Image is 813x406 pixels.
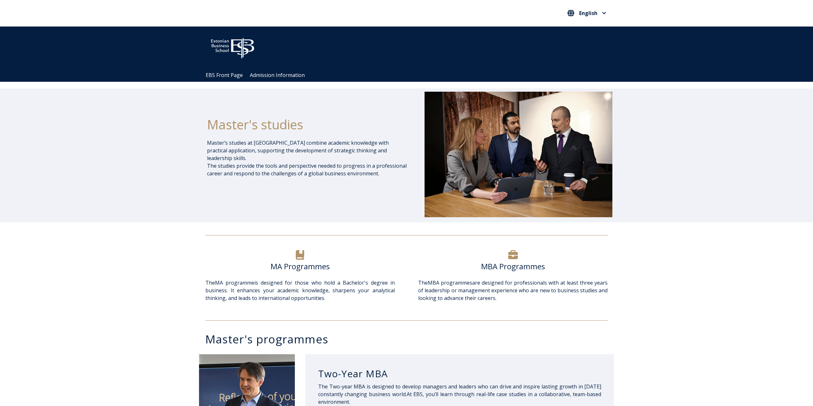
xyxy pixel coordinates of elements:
[202,69,617,82] div: Navigation Menu
[215,279,254,286] a: MA programme
[318,368,602,380] h3: Two-Year MBA
[418,279,608,302] span: The are designed for professionals with at least three years of leadership or management experien...
[207,117,408,133] h1: Master's studies
[205,279,395,302] span: The is designed for those who hold a Bachelor's degree in business. It enhances your academic kno...
[418,262,608,271] h6: MBA Programmes
[205,333,614,345] h3: Master's programmes
[206,72,243,79] a: EBS Front Page
[205,262,395,271] h6: MA Programmes
[566,8,608,18] button: English
[207,139,408,177] p: Master’s studies at [GEOGRAPHIC_DATA] combine academic knowledge with practical application, supp...
[205,33,260,60] img: ebs_logo2016_white
[425,92,612,217] img: DSC_1073
[566,8,608,19] nav: Select your language
[579,11,597,16] span: English
[383,44,461,51] span: Community for Growth and Resp
[428,279,472,286] a: MBA programmes
[250,72,305,79] a: Admission Information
